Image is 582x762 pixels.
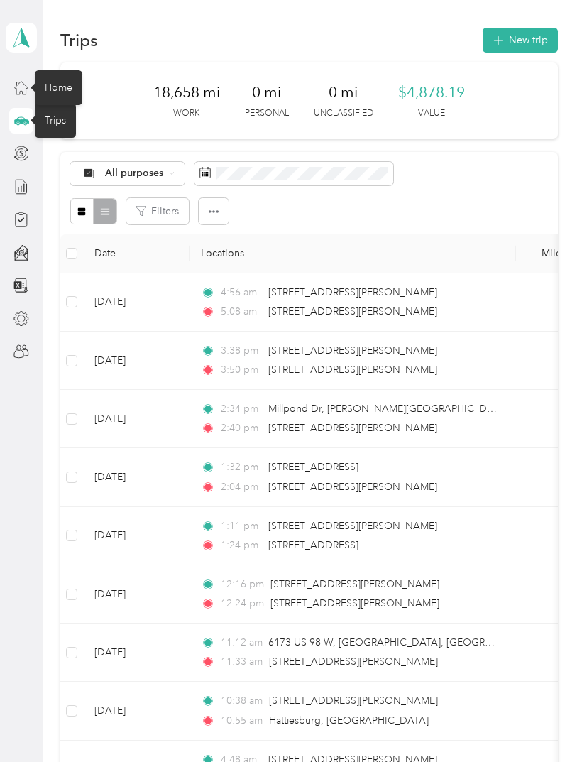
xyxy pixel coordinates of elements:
span: 10:38 am [221,693,263,709]
td: [DATE] [83,390,190,448]
span: [STREET_ADDRESS][PERSON_NAME] [268,364,437,376]
p: Unclassified [314,107,373,120]
span: 12:24 pm [221,596,264,611]
span: 1:24 pm [221,538,261,553]
span: [STREET_ADDRESS][PERSON_NAME] [270,597,439,609]
span: [STREET_ADDRESS][PERSON_NAME] [269,655,438,668]
span: 11:33 am [221,654,263,670]
span: [STREET_ADDRESS][PERSON_NAME] [268,520,437,532]
div: Home [35,70,82,105]
span: 6173 US-98 W, [GEOGRAPHIC_DATA], [GEOGRAPHIC_DATA] [268,636,549,648]
span: 18,658 mi [153,82,220,102]
span: [STREET_ADDRESS][PERSON_NAME] [270,578,439,590]
span: 2:04 pm [221,479,261,495]
span: 2:34 pm [221,401,261,417]
span: 1:32 pm [221,459,261,475]
button: Filters [126,198,189,224]
span: 5:08 am [221,304,261,320]
span: All purposes [105,168,164,178]
span: 10:55 am [221,713,263,729]
button: New trip [483,28,558,53]
td: [DATE] [83,565,190,624]
span: Hattiesburg, [GEOGRAPHIC_DATA] [269,714,429,726]
span: 4:56 am [221,285,261,300]
th: Locations [190,234,516,273]
span: [STREET_ADDRESS][PERSON_NAME] [268,481,437,493]
td: [DATE] [83,273,190,332]
td: [DATE] [83,507,190,565]
span: [STREET_ADDRESS][PERSON_NAME] [268,305,437,317]
span: 3:50 pm [221,362,261,378]
span: 12:16 pm [221,577,264,592]
th: Date [83,234,190,273]
span: 2:40 pm [221,420,261,436]
span: 3:38 pm [221,343,261,359]
span: [STREET_ADDRESS][PERSON_NAME] [269,695,438,707]
iframe: Everlance-gr Chat Button Frame [503,682,582,762]
span: $4,878.19 [398,82,465,102]
span: [STREET_ADDRESS][PERSON_NAME] [268,286,437,298]
td: [DATE] [83,448,190,506]
span: [STREET_ADDRESS][PERSON_NAME] [268,422,437,434]
span: 11:12 am [221,635,261,651]
p: Work [173,107,199,120]
span: [STREET_ADDRESS] [268,461,358,473]
td: [DATE] [83,624,190,682]
p: Personal [245,107,289,120]
td: [DATE] [83,682,190,740]
span: 0 mi [252,82,281,102]
h1: Trips [60,33,98,48]
div: Trips [35,103,76,138]
p: Value [418,107,445,120]
span: 1:11 pm [221,518,261,534]
td: [DATE] [83,332,190,390]
span: [STREET_ADDRESS] [268,539,358,551]
span: 0 mi [329,82,358,102]
span: [STREET_ADDRESS][PERSON_NAME] [268,344,437,356]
